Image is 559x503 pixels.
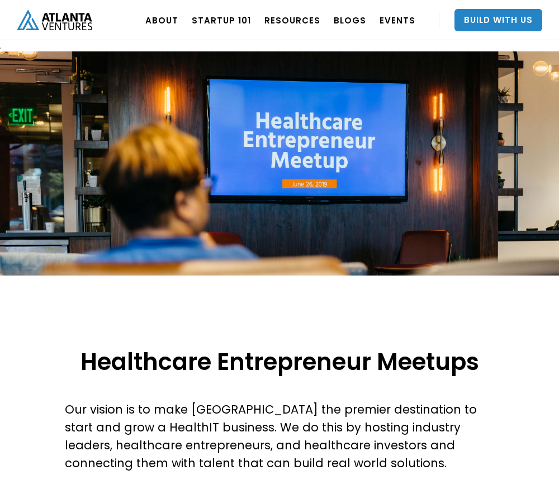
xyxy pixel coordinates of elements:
a: ABOUT [145,4,178,36]
h1: Healthcare Entrepreneur Meetups [11,290,548,378]
a: Startup 101 [192,4,251,36]
a: BLOGS [334,4,366,36]
a: EVENTS [380,4,415,36]
p: ‍ [65,478,494,496]
a: RESOURCES [264,4,320,36]
p: Our vision is to make [GEOGRAPHIC_DATA] the premier destination to start and grow a HealthIT busi... [65,290,494,472]
a: Build With Us [454,9,542,31]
